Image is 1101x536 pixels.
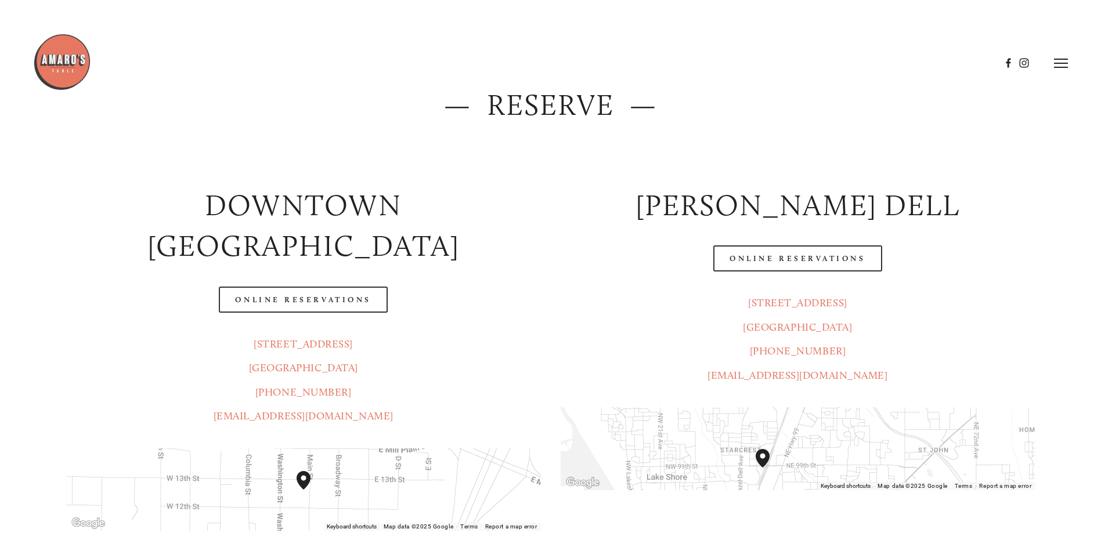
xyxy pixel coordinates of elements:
a: [GEOGRAPHIC_DATA] [249,361,358,374]
a: Report a map error [485,523,537,530]
a: [STREET_ADDRESS] [748,296,847,309]
a: Terms [460,523,478,530]
a: [EMAIL_ADDRESS][DOMAIN_NAME] [214,410,394,422]
a: [EMAIL_ADDRESS][DOMAIN_NAME] [707,369,887,382]
span: Map data ©2025 Google [878,483,947,489]
a: Report a map error [979,483,1031,489]
span: Map data ©2025 Google [384,523,453,530]
button: Keyboard shortcuts [327,523,377,531]
div: Amaro's Table 816 Northeast 98th Circle Vancouver, WA, 98665, United States [756,449,784,486]
img: Google [69,516,107,531]
button: Keyboard shortcuts [821,482,871,490]
a: [PHONE_NUMBER] [750,345,846,357]
a: Online Reservations [219,287,387,313]
img: Amaro's Table [33,33,91,91]
h2: [PERSON_NAME] DELL [561,185,1035,226]
div: Amaro's Table 1220 Main Street vancouver, United States [297,471,324,508]
img: Google [564,475,602,490]
a: Open this area in Google Maps (opens a new window) [69,516,107,531]
h2: Downtown [GEOGRAPHIC_DATA] [66,185,541,267]
a: [STREET_ADDRESS] [254,338,353,350]
a: [PHONE_NUMBER] [255,386,352,399]
a: Open this area in Google Maps (opens a new window) [564,475,602,490]
a: Terms [955,483,973,489]
a: Online Reservations [713,245,882,271]
a: [GEOGRAPHIC_DATA] [743,321,852,334]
